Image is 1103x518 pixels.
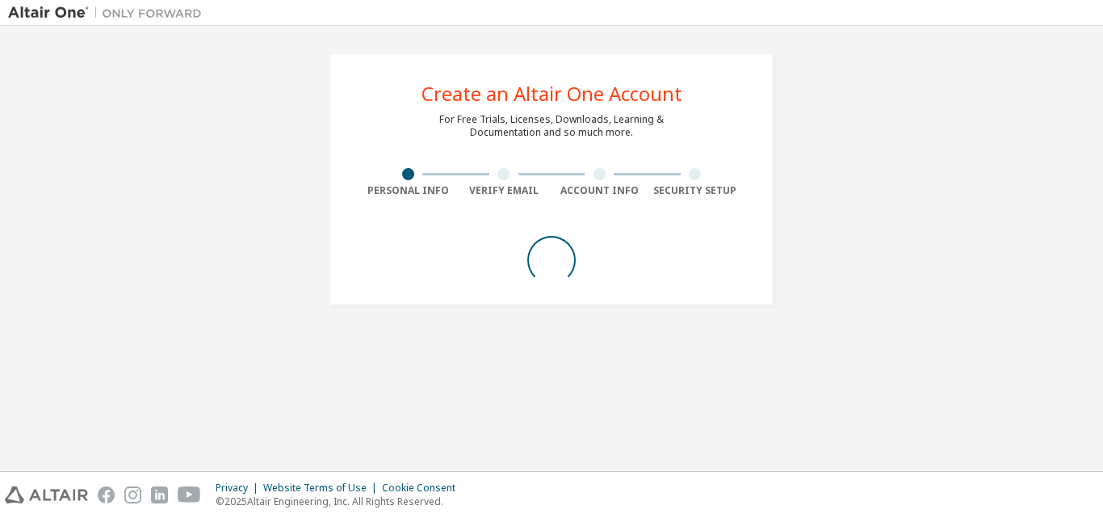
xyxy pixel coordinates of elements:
[382,482,465,495] div: Cookie Consent
[216,495,465,508] p: © 2025 Altair Engineering, Inc. All Rights Reserved.
[439,113,664,139] div: For Free Trials, Licenses, Downloads, Learning & Documentation and so much more.
[151,486,168,503] img: linkedin.svg
[124,486,141,503] img: instagram.svg
[216,482,263,495] div: Privacy
[178,486,201,503] img: youtube.svg
[421,84,682,103] div: Create an Altair One Account
[551,184,648,197] div: Account Info
[648,184,744,197] div: Security Setup
[360,184,456,197] div: Personal Info
[456,184,552,197] div: Verify Email
[5,486,88,503] img: altair_logo.svg
[263,482,382,495] div: Website Terms of Use
[8,5,210,21] img: Altair One
[98,486,115,503] img: facebook.svg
